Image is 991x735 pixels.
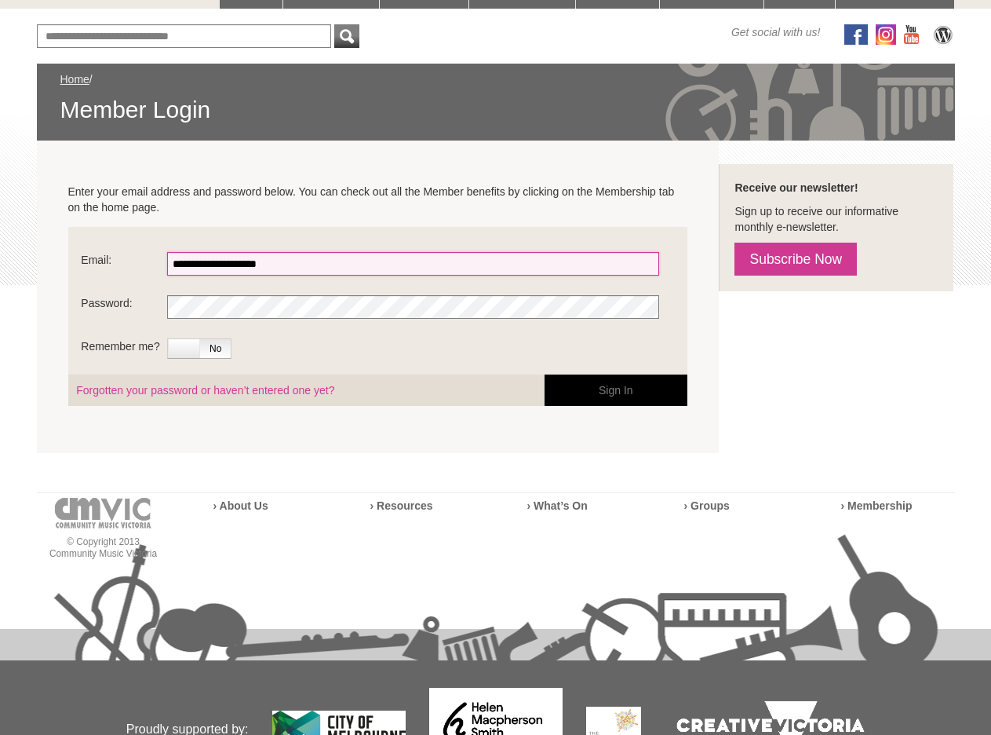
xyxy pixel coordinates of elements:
img: icon-instagram.png [876,24,896,45]
span: No [200,339,231,358]
p: Enter your email address and password below. You can check out all the Member benefits by clickin... [68,184,688,215]
a: Subscribe Now [734,243,857,276]
label: Email: [81,252,167,276]
a: › Membership [841,499,913,512]
p: © Copyright 2013 Community Music Victoria [37,536,170,560]
a: › About Us [213,499,268,512]
a: › Resources [370,499,433,512]
a: Forgotten your password or haven’t entered one yet? [76,384,334,397]
a: Home [60,73,89,86]
a: › Groups [684,499,730,512]
a: › What’s On [527,499,588,512]
span: Member Login [60,95,931,125]
img: cmvic-logo-footer.png [55,498,151,528]
div: / [60,71,931,125]
label: Remember me? [81,338,167,362]
span: Get social with us! [731,24,821,40]
button: Sign In [545,375,687,406]
img: CMVic Blog [931,24,955,45]
label: Password: [81,295,167,319]
p: Sign up to receive our informative monthly e-newsletter. [734,203,938,235]
strong: Receive our newsletter! [734,181,858,194]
